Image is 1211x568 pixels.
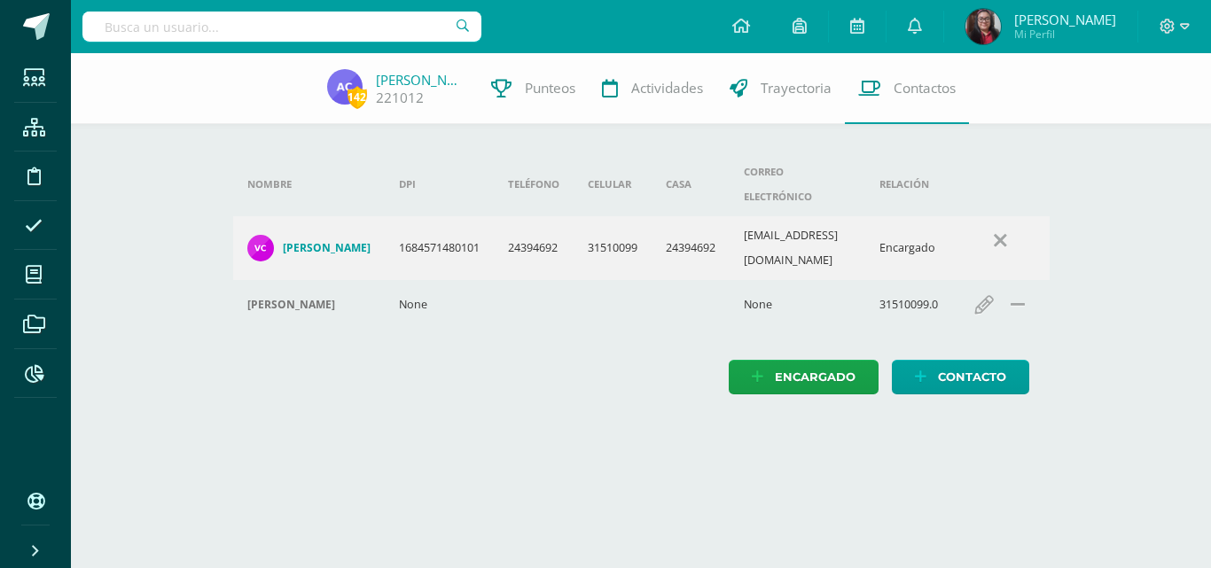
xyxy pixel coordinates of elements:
[775,361,856,393] span: Encargado
[376,89,424,107] a: 221012
[1014,27,1116,42] span: Mi Perfil
[574,216,652,280] td: 31510099
[865,280,952,329] td: 31510099.0
[82,12,481,42] input: Busca un usuario...
[730,152,865,216] th: Correo electrónico
[283,241,371,255] h4: [PERSON_NAME]
[376,71,465,89] a: [PERSON_NAME]
[865,216,952,280] td: Encargado
[730,280,865,329] td: None
[348,86,367,108] span: 142
[385,216,494,280] td: 1684571480101
[631,79,703,97] span: Actividades
[730,216,865,280] td: [EMAIL_ADDRESS][DOMAIN_NAME]
[965,9,1001,44] img: 4f1d20c8bafb3cbeaa424ebc61ec86ed.png
[494,152,574,216] th: Teléfono
[589,53,716,124] a: Actividades
[652,216,730,280] td: 24394692
[525,79,575,97] span: Punteos
[938,361,1006,393] span: Contacto
[247,298,335,312] h4: [PERSON_NAME]
[845,53,969,124] a: Contactos
[865,152,952,216] th: Relación
[494,216,574,280] td: 24394692
[233,152,385,216] th: Nombre
[894,79,956,97] span: Contactos
[761,79,832,97] span: Trayectoria
[716,53,845,124] a: Trayectoria
[327,69,363,105] img: 86028f82c08c39d2a5aeccfbd33da6aa.png
[385,280,494,329] td: None
[247,298,371,312] div: VICTORIA CHAMALÉ
[247,235,371,261] a: [PERSON_NAME]
[652,152,730,216] th: Casa
[729,360,879,394] a: Encargado
[478,53,589,124] a: Punteos
[247,235,274,261] img: 9155583f897b828aaaff82bba5f5aa8b.png
[1014,11,1116,28] span: [PERSON_NAME]
[574,152,652,216] th: Celular
[385,152,494,216] th: DPI
[892,360,1029,394] a: Contacto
